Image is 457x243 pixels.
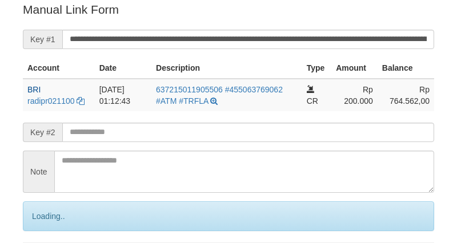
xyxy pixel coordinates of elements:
[331,79,378,111] td: Rp 200.000
[77,96,85,106] a: Copy radipr021100 to clipboard
[331,58,378,79] th: Amount
[95,58,151,79] th: Date
[23,30,62,49] span: Key #1
[151,58,302,79] th: Description
[378,58,434,79] th: Balance
[95,79,151,111] td: [DATE] 01:12:43
[27,96,75,106] a: radipr021100
[23,201,434,231] div: Loading..
[23,1,434,18] p: Manual Link Form
[23,123,62,142] span: Key #2
[27,85,41,94] span: BRI
[23,58,95,79] th: Account
[23,151,54,193] span: Note
[302,58,332,79] th: Type
[156,85,283,106] a: 637215011905506 #455063769062 #ATM #TRFLA
[378,79,434,111] td: Rp 764.562,00
[307,96,318,106] span: CR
